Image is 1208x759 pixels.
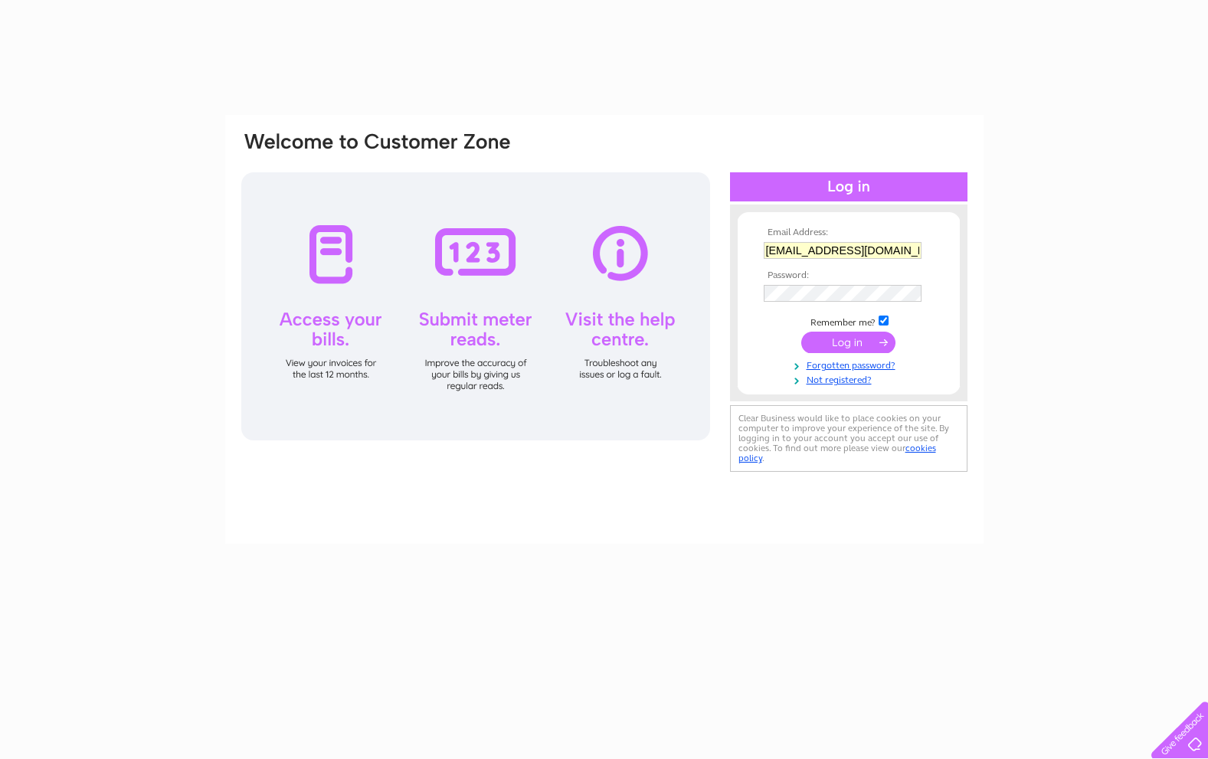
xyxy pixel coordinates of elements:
input: Submit [801,332,895,353]
a: Not registered? [764,371,938,386]
a: cookies policy [738,443,936,463]
td: Remember me? [760,313,938,329]
th: Email Address: [760,227,938,238]
th: Password: [760,270,938,281]
div: Clear Business would like to place cookies on your computer to improve your experience of the sit... [730,405,967,472]
a: Forgotten password? [764,357,938,371]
